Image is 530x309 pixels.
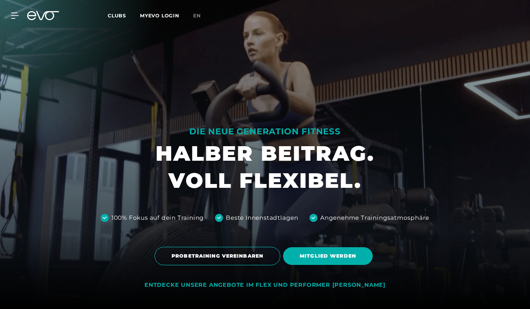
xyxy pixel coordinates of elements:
[111,214,204,223] div: 100% Fokus auf dein Training
[140,12,179,19] a: MYEVO LOGIN
[283,242,375,270] a: MITGLIED WERDEN
[108,12,126,19] span: Clubs
[226,214,298,223] div: Beste Innenstadtlagen
[156,140,374,194] h1: HALBER BEITRAG. VOLL FLEXIBEL.
[144,282,386,289] div: ENTDECKE UNSERE ANGEBOTE IM FLEX UND PERFORMER [PERSON_NAME]
[193,12,209,20] a: en
[155,242,283,270] a: PROBETRAINING VEREINBAREN
[320,214,429,223] div: Angenehme Trainingsatmosphäre
[172,252,263,260] span: PROBETRAINING VEREINBAREN
[108,12,140,19] a: Clubs
[156,126,374,137] div: DIE NEUE GENERATION FITNESS
[300,252,356,260] span: MITGLIED WERDEN
[193,12,201,19] span: en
